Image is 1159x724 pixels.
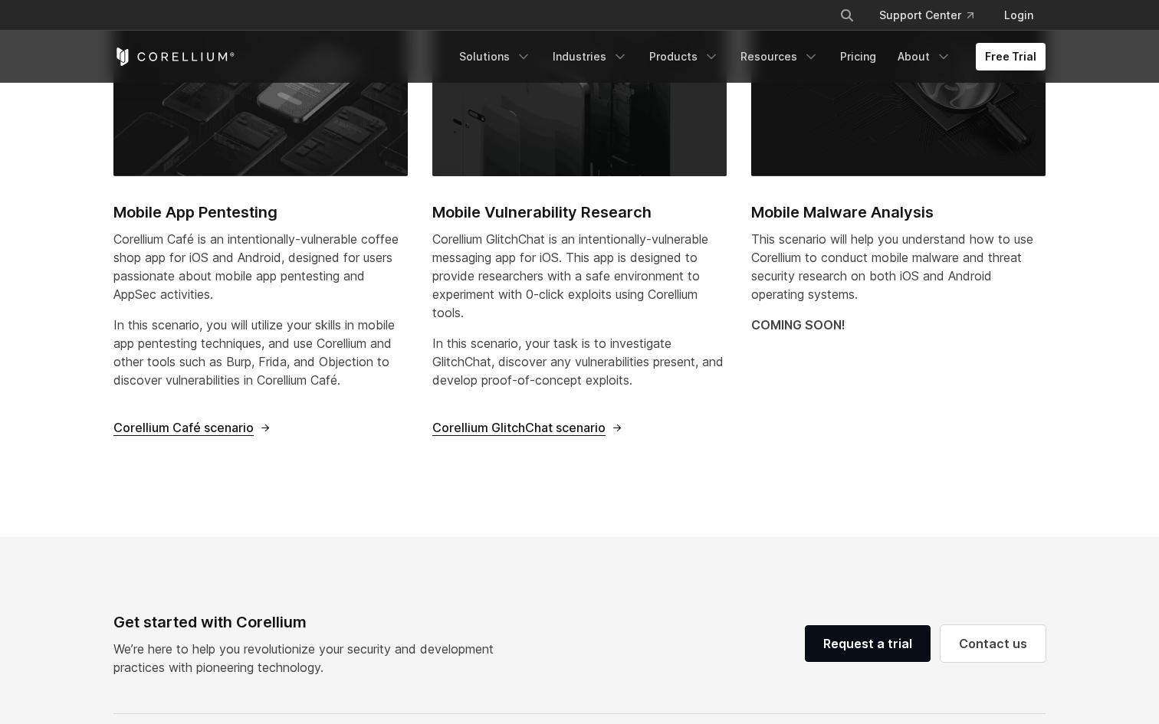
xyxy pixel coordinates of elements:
span: Corellium Café scenario [113,420,254,436]
p: Corellium GlitchChat is an intentionally-vulnerable messaging app for iOS. This app is designed t... [432,230,727,322]
strong: COMING SOON! [751,317,845,333]
a: Contact us [941,625,1046,662]
p: We’re here to help you revolutionize your security and development practices with pioneering tech... [113,640,506,676]
p: In this scenario, your task is to investigate GlitchChat, discover any vulnerabilities present, a... [432,334,727,389]
a: About [888,43,960,70]
a: Pricing [831,43,885,70]
div: Navigation Menu [450,43,1046,70]
div: Navigation Menu [821,2,1046,29]
a: Solutions [450,43,540,70]
p: This scenario will help you understand how to use Corellium to conduct mobile malware and threat ... [751,230,1046,303]
a: Login [992,2,1046,29]
p: Corellium Café is an intentionally-vulnerable coffee shop app for iOS and Android, designed for u... [113,230,408,303]
a: Products [640,43,728,70]
a: Resources [731,43,828,70]
span: Corellium GlitchChat scenario [432,420,606,436]
p: In this scenario, you will utilize your skills in mobile app pentesting techniques, and use Corel... [113,316,408,389]
a: Corellium Home [113,48,235,66]
a: Free Trial [976,43,1046,70]
h2: Mobile Malware Analysis [751,201,1046,224]
button: Search [833,2,861,29]
div: Get started with Corellium [113,611,506,634]
h2: Mobile Vulnerability Research [432,201,727,224]
h2: Mobile App Pentesting [113,201,408,224]
a: Support Center [867,2,986,29]
a: Request a trial [805,625,931,662]
a: Industries [543,43,637,70]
